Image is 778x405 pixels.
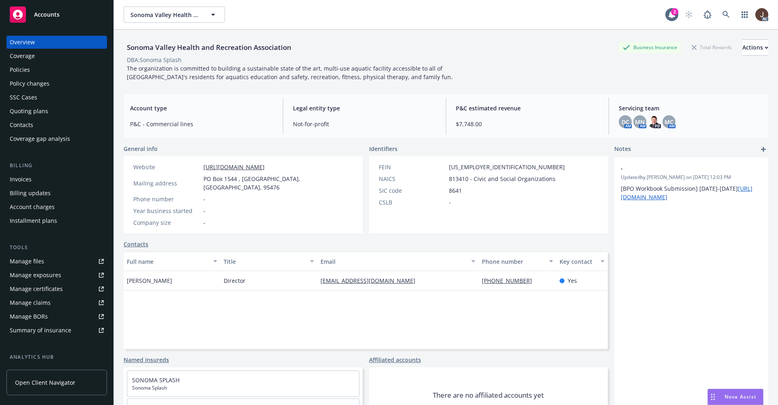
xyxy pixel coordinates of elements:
div: DBA: Sonoma Splash [127,56,182,64]
div: Full name [127,257,208,266]
button: Key contact [556,252,608,271]
button: Phone number [479,252,556,271]
span: [PERSON_NAME] [127,276,172,285]
div: SIC code [379,186,446,195]
span: - [203,195,205,203]
span: - [449,198,451,207]
div: Coverage gap analysis [10,132,70,145]
div: Email [321,257,466,266]
a: [URL][DOMAIN_NAME] [203,163,265,171]
div: Billing updates [10,187,51,200]
a: Coverage gap analysis [6,132,107,145]
div: 2 [671,8,678,15]
div: Manage exposures [10,269,61,282]
span: - [203,218,205,227]
span: Sonoma Valley Health and Recreation Association [130,11,201,19]
div: Overview [10,36,35,49]
div: Contacts [10,118,33,131]
a: Manage BORs [6,310,107,323]
a: SSC Cases [6,91,107,104]
span: General info [124,144,158,153]
a: Policy changes [6,77,107,90]
a: SONOMA SPLASH [132,376,180,384]
a: Manage files [6,255,107,268]
a: Report a Bug [699,6,716,23]
span: Identifiers [369,144,398,153]
a: Summary of insurance [6,324,107,337]
span: Not-for-profit [293,120,436,128]
button: Sonoma Valley Health and Recreation Association [124,6,225,23]
a: Search [718,6,734,23]
span: [US_EMPLOYER_IDENTIFICATION_NUMBER] [449,163,565,171]
a: Invoices [6,173,107,186]
span: $7,748.00 [456,120,599,128]
span: Accounts [34,11,60,18]
div: Billing [6,162,107,170]
a: Manage claims [6,296,107,309]
span: 8641 [449,186,462,195]
img: photo [755,8,768,21]
a: Manage exposures [6,269,107,282]
div: Summary of insurance [10,324,71,337]
a: add [759,144,768,154]
div: Company size [133,218,200,227]
div: Phone number [482,257,544,266]
button: Full name [124,252,220,271]
div: Account charges [10,200,55,213]
span: Updated by [PERSON_NAME] on [DATE] 12:03 PM [621,174,762,181]
span: Servicing team [619,104,762,112]
div: Analytics hub [6,353,107,361]
a: [EMAIL_ADDRESS][DOMAIN_NAME] [321,277,422,284]
span: The organization is committed to building a sustainable state of the art, multi-use aquatic facil... [127,65,453,81]
span: Notes [614,144,631,154]
div: Invoices [10,173,32,186]
div: Installment plans [10,214,57,227]
div: Coverage [10,50,35,62]
span: Sonoma Splash [132,384,354,392]
div: Business Insurance [619,42,681,52]
img: photo [648,115,661,128]
div: CSLB [379,198,446,207]
a: Accounts [6,3,107,26]
span: P&C - Commercial lines [130,120,273,128]
span: Nova Assist [725,393,757,400]
div: Total Rewards [688,42,736,52]
span: DC [622,118,629,126]
div: Title [224,257,305,266]
a: Manage certificates [6,282,107,295]
div: Manage claims [10,296,51,309]
button: Actions [742,39,768,56]
a: Policies [6,63,107,76]
span: Director [224,276,246,285]
a: Contacts [124,240,148,248]
div: Website [133,163,200,171]
div: NAICS [379,174,446,183]
div: Mailing address [133,179,200,187]
div: Manage files [10,255,44,268]
span: PO Box 1544 , [GEOGRAPHIC_DATA], [GEOGRAPHIC_DATA], 95476 [203,174,353,192]
div: Phone number [133,195,200,203]
div: Sonoma Valley Health and Recreation Association [124,42,295,53]
a: Overview [6,36,107,49]
a: Switch app [737,6,753,23]
span: MC [665,118,673,126]
p: [BPO Workbook Submission] [DATE]-[DATE] [621,184,762,201]
button: Nova Assist [707,389,763,405]
div: Manage BORs [10,310,48,323]
a: Start snowing [681,6,697,23]
button: Email [317,252,479,271]
a: Coverage [6,50,107,62]
a: Billing updates [6,187,107,200]
span: Open Client Navigator [15,378,75,387]
span: MN [635,118,645,126]
a: Contacts [6,118,107,131]
div: FEIN [379,163,446,171]
div: Tools [6,243,107,252]
div: Year business started [133,207,200,215]
div: Drag to move [708,389,718,405]
a: Affiliated accounts [369,355,421,364]
div: Key contact [560,257,596,266]
span: - [203,207,205,215]
a: Quoting plans [6,105,107,118]
div: Quoting plans [10,105,48,118]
